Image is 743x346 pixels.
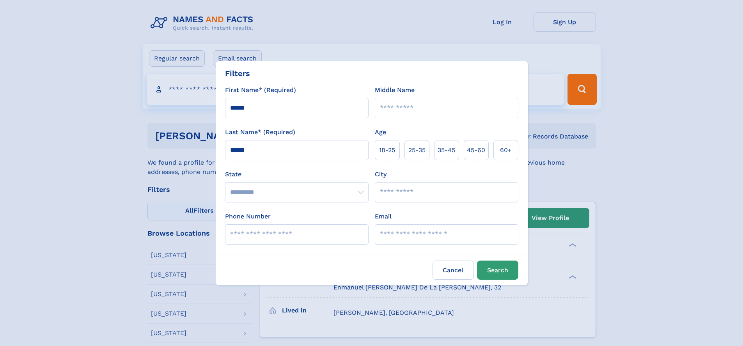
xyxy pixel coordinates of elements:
[433,261,474,280] label: Cancel
[225,170,369,179] label: State
[408,145,426,155] span: 25‑35
[375,212,392,221] label: Email
[477,261,518,280] button: Search
[467,145,485,155] span: 45‑60
[500,145,512,155] span: 60+
[225,85,296,95] label: First Name* (Required)
[225,67,250,79] div: Filters
[375,170,387,179] label: City
[379,145,395,155] span: 18‑25
[375,128,386,137] label: Age
[438,145,455,155] span: 35‑45
[225,128,295,137] label: Last Name* (Required)
[225,212,271,221] label: Phone Number
[375,85,415,95] label: Middle Name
